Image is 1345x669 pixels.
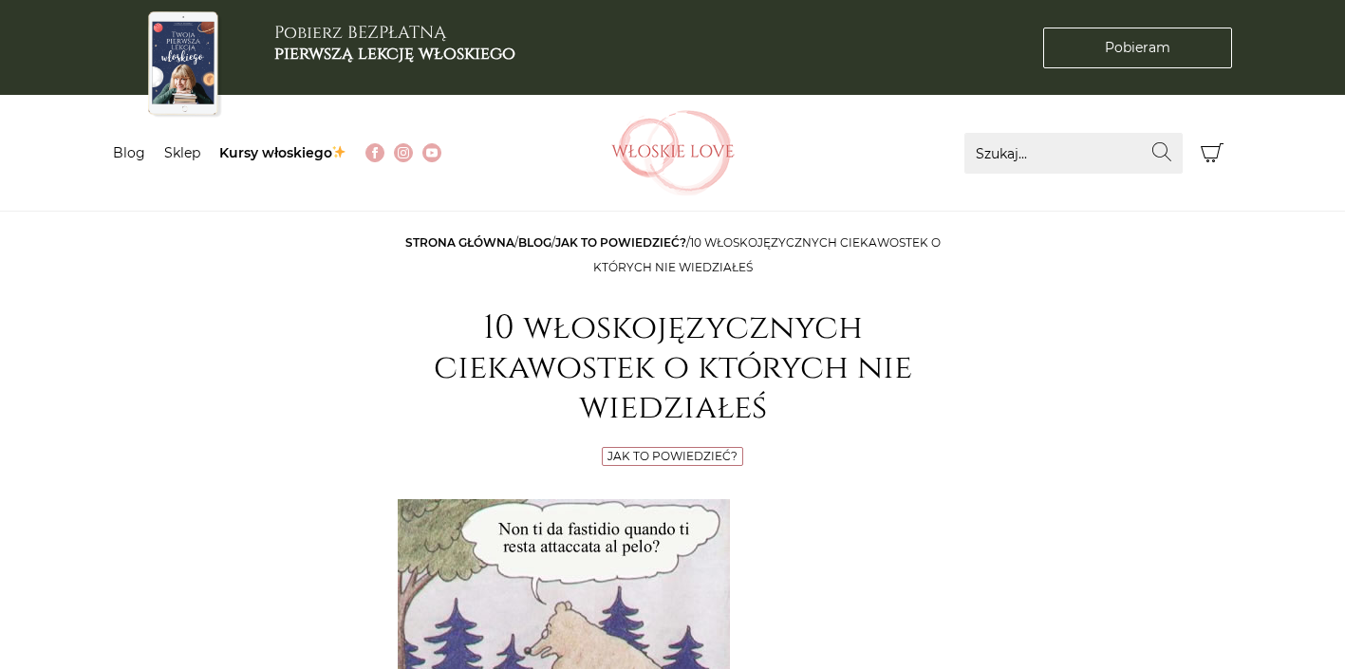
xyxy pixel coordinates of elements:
b: pierwszą lekcję włoskiego [274,42,515,65]
a: Jak to powiedzieć? [555,235,686,250]
a: Blog [518,235,551,250]
h3: Pobierz BEZPŁATNĄ [274,23,515,64]
img: Włoskielove [611,110,735,195]
a: Kursy włoskiego [219,144,347,161]
span: 10 włoskojęzycznych ciekawostek o których nie wiedziałeś [593,235,941,274]
a: Sklep [164,144,200,161]
input: Szukaj... [964,133,1183,174]
a: Pobieram [1043,28,1232,68]
a: Blog [113,144,145,161]
h1: 10 włoskojęzycznych ciekawostek o których nie wiedziałeś [398,308,948,428]
a: Jak to powiedzieć? [607,449,738,463]
span: / / / [405,235,941,274]
button: Koszyk [1192,133,1233,174]
img: ✨ [332,145,346,158]
a: Strona główna [405,235,514,250]
span: Pobieram [1105,38,1170,58]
